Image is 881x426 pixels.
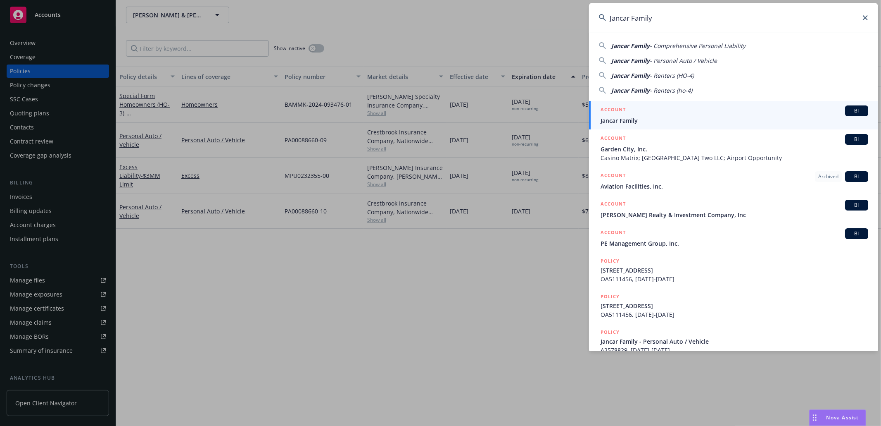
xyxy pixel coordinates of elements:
[611,86,650,94] span: Jancar Family
[601,105,626,115] h5: ACCOUNT
[601,310,868,319] span: OA5111456, [DATE]-[DATE]
[601,239,868,248] span: PE Management Group, Inc.
[601,337,868,346] span: Jancar Family - Personal Auto / Vehicle
[589,3,878,33] input: Search...
[601,228,626,238] h5: ACCOUNT
[589,224,878,252] a: ACCOUNTBIPE Management Group, Inc.
[589,288,878,323] a: POLICY[STREET_ADDRESS]OA5111456, [DATE]-[DATE]
[650,86,692,94] span: - Renters (ho-4)
[611,57,650,65] span: Jancar Family
[650,72,694,79] span: - Renters (HO-4)
[848,230,865,237] span: BI
[589,129,878,167] a: ACCOUNTBIGarden City, Inc.Casino Matrix; [GEOGRAPHIC_DATA] Two LLC; Airport Opportunity
[601,211,868,219] span: [PERSON_NAME] Realty & Investment Company, Inc
[810,410,820,426] div: Drag to move
[601,302,868,310] span: [STREET_ADDRESS]
[589,252,878,288] a: POLICY[STREET_ADDRESS]OA5111456, [DATE]-[DATE]
[601,346,868,354] span: A3578829, [DATE]-[DATE]
[601,292,620,301] h5: POLICY
[589,167,878,195] a: ACCOUNTArchivedBIAviation Facilities, Inc.
[848,173,865,180] span: BI
[601,257,620,265] h5: POLICY
[601,145,868,153] span: Garden City, Inc.
[601,266,868,275] span: [STREET_ADDRESS]
[611,42,650,50] span: Jancar Family
[848,201,865,209] span: BI
[601,200,626,210] h5: ACCOUNT
[818,173,838,180] span: Archived
[650,57,717,65] span: - Personal Auto / Vehicle
[848,136,865,143] span: BI
[589,195,878,224] a: ACCOUNTBI[PERSON_NAME] Realty & Investment Company, Inc
[611,72,650,79] span: Jancar Family
[601,275,868,283] span: OA5111456, [DATE]-[DATE]
[601,153,868,162] span: Casino Matrix; [GEOGRAPHIC_DATA] Two LLC; Airport Opportunity
[848,107,865,115] span: BI
[601,182,868,191] span: Aviation Facilities, Inc.
[589,323,878,359] a: POLICYJancar Family - Personal Auto / VehicleA3578829, [DATE]-[DATE]
[589,101,878,129] a: ACCOUNTBIJancar Family
[601,134,626,144] h5: ACCOUNT
[601,171,626,181] h5: ACCOUNT
[601,116,868,125] span: Jancar Family
[809,409,866,426] button: Nova Assist
[650,42,746,50] span: - Comprehensive Personal Liability
[601,328,620,336] h5: POLICY
[826,414,859,421] span: Nova Assist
